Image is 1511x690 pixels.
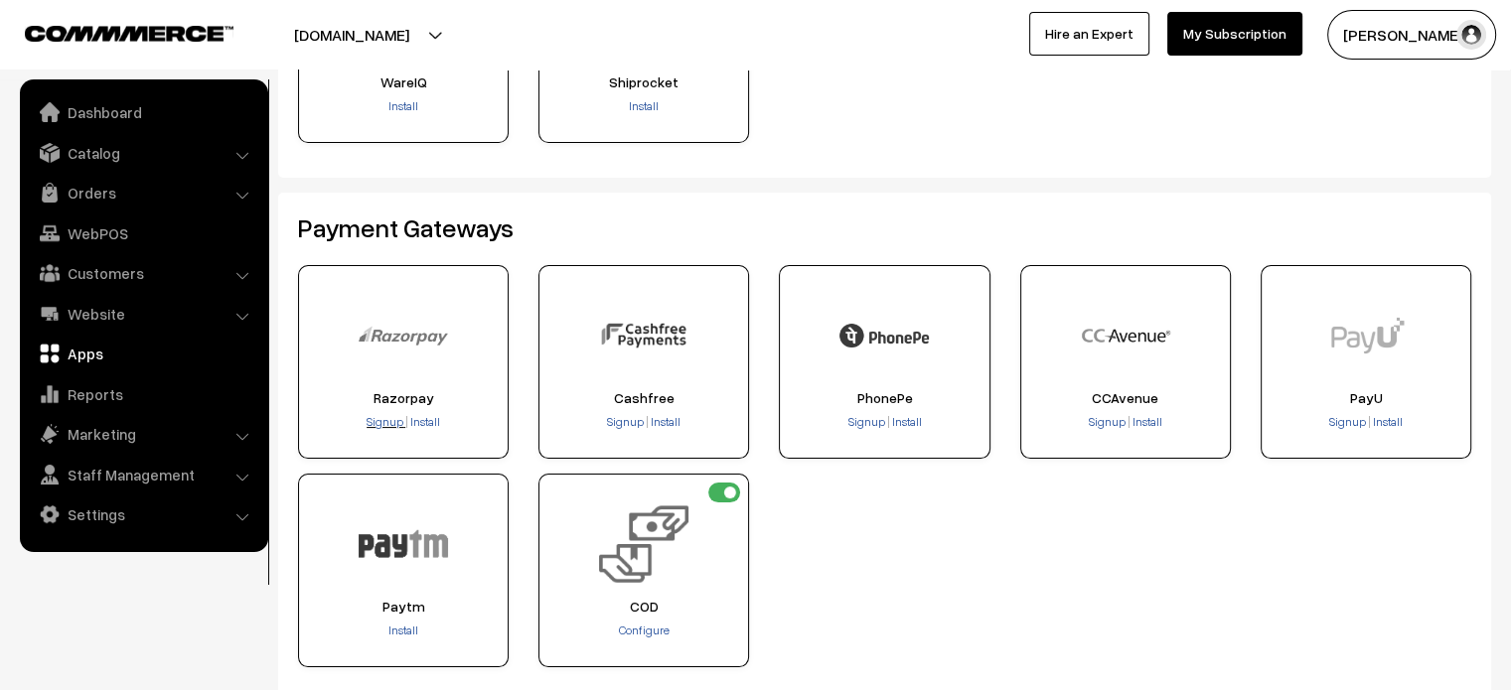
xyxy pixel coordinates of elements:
[25,416,261,452] a: Marketing
[1371,414,1403,429] a: Install
[1373,414,1403,429] span: Install
[545,599,742,615] span: COD
[1027,413,1224,433] div: |
[1329,414,1366,429] span: Signup
[847,414,886,429] a: Signup
[25,376,261,412] a: Reports
[607,414,646,429] a: Signup
[25,457,261,492] a: Staff Management
[599,499,688,589] img: COD
[545,413,742,433] div: |
[225,10,479,60] button: [DOMAIN_NAME]
[298,212,1471,243] h2: Payment Gateways
[1133,414,1162,429] span: Install
[359,291,448,380] img: Razorpay
[25,496,261,532] a: Settings
[1027,390,1224,406] span: CCAvenue
[786,390,982,406] span: PhonePe
[847,414,884,429] span: Signup
[367,414,405,429] a: Signup
[545,390,742,406] span: Cashfree
[891,414,921,429] span: Install
[619,622,670,637] a: Configure
[408,414,440,429] a: Install
[1268,413,1464,433] div: |
[305,390,502,406] span: Razorpay
[25,175,261,210] a: Orders
[25,20,199,44] a: COMMMERCE
[545,74,742,90] span: Shiprocket
[786,413,982,433] div: |
[305,74,502,90] span: WareIQ
[1329,414,1368,429] a: Signup
[25,94,261,130] a: Dashboard
[305,413,502,433] div: |
[1089,414,1126,429] span: Signup
[1089,414,1128,429] a: Signup
[410,414,440,429] span: Install
[305,599,502,615] span: Paytm
[25,296,261,332] a: Website
[651,414,680,429] span: Install
[25,135,261,171] a: Catalog
[25,26,233,41] img: COMMMERCE
[889,414,921,429] a: Install
[1167,12,1302,56] a: My Subscription
[1131,414,1162,429] a: Install
[1456,20,1486,50] img: user
[1029,12,1149,56] a: Hire an Expert
[25,255,261,291] a: Customers
[388,98,418,113] a: Install
[1081,291,1170,380] img: CCAvenue
[25,215,261,251] a: WebPOS
[649,414,680,429] a: Install
[629,98,659,113] a: Install
[1327,10,1496,60] button: [PERSON_NAME]
[1321,291,1411,380] img: PayU
[599,291,688,380] img: Cashfree
[25,336,261,371] a: Apps
[388,622,418,637] a: Install
[607,414,644,429] span: Signup
[839,291,929,380] img: PhonePe
[367,414,403,429] span: Signup
[359,499,448,589] img: Paytm
[1268,390,1464,406] span: PayU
